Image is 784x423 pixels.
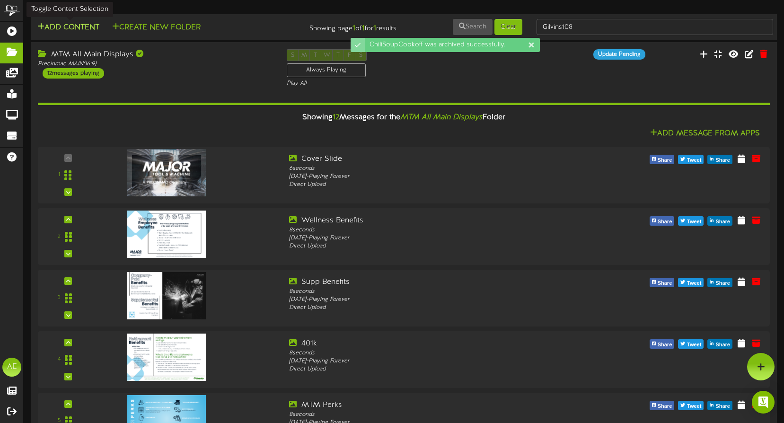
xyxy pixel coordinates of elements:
[400,113,483,122] i: MTM All Main Displays
[656,401,674,412] span: Share
[289,181,580,189] div: Direct Upload
[289,173,580,181] div: [DATE] - Playing Forever
[289,234,580,242] div: [DATE] - Playing Forever
[656,278,674,289] span: Share
[537,19,773,35] input: -- Search Folders by Name --
[685,278,703,289] span: Tweet
[685,155,703,166] span: Tweet
[714,217,732,227] span: Share
[289,215,580,226] div: Wellness Benefits
[685,217,703,227] span: Tweet
[714,278,732,289] span: Share
[289,411,580,419] div: 8 seconds
[707,401,732,410] button: Share
[127,149,206,196] img: b9055f00-d3a9-4687-9263-2ef1e2cf7730.png
[289,277,580,288] div: Supp Benefits
[678,401,704,410] button: Tweet
[678,339,704,349] button: Tweet
[656,217,674,227] span: Share
[656,155,674,166] span: Share
[43,68,104,79] div: 12 messages playing
[289,154,580,165] div: Cover Slide
[362,24,365,33] strong: 1
[127,272,206,319] img: 8af3ed80-50b5-48ba-acbf-56d3873b0e6d.png
[127,334,206,381] img: fb563eb3-e9b9-42b6-9e68-69537486d97e.png
[707,216,732,226] button: Share
[31,107,777,128] div: Showing Messages for the Folder
[752,391,775,414] div: Open Intercom Messenger
[127,211,206,258] img: fc96ac90-53d4-4529-b3fa-3f985bec76c8.png
[289,365,580,373] div: Direct Upload
[707,278,732,287] button: Share
[647,128,763,140] button: Add Message From Apps
[714,401,732,412] span: Share
[650,216,675,226] button: Share
[714,340,732,350] span: Share
[656,340,674,350] span: Share
[494,19,522,35] button: Clear
[650,339,675,349] button: Share
[714,155,732,166] span: Share
[650,401,675,410] button: Share
[453,19,493,35] button: Search
[289,400,580,411] div: MTM Perks
[287,63,366,77] div: Always Playing
[678,278,704,287] button: Tweet
[38,49,273,60] div: MTM All Main Displays
[678,216,704,226] button: Tweet
[287,79,521,88] div: Play All
[289,304,580,312] div: Direct Upload
[685,401,703,412] span: Tweet
[289,165,580,173] div: 6 seconds
[685,340,703,350] span: Tweet
[35,22,102,34] button: Add Content
[289,357,580,365] div: [DATE] - Playing Forever
[2,358,21,377] div: AE
[528,40,535,50] div: Dismiss this notification
[38,60,273,68] div: Precinmac MAIN ( 16:9 )
[289,338,580,349] div: 401k
[289,226,580,234] div: 8 seconds
[289,296,580,304] div: [DATE] - Playing Forever
[678,155,704,164] button: Tweet
[650,155,675,164] button: Share
[373,24,376,33] strong: 1
[289,349,580,357] div: 8 seconds
[109,22,203,34] button: Create New Folder
[707,155,732,164] button: Share
[289,242,580,250] div: Direct Upload
[365,38,540,52] div: ChiliSoupCookoff was archived successfully.
[593,49,645,60] div: Update Pending
[278,18,404,34] div: Showing page of for results
[289,288,580,296] div: 8 seconds
[650,278,675,287] button: Share
[333,113,339,122] span: 12
[707,339,732,349] button: Share
[352,24,355,33] strong: 1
